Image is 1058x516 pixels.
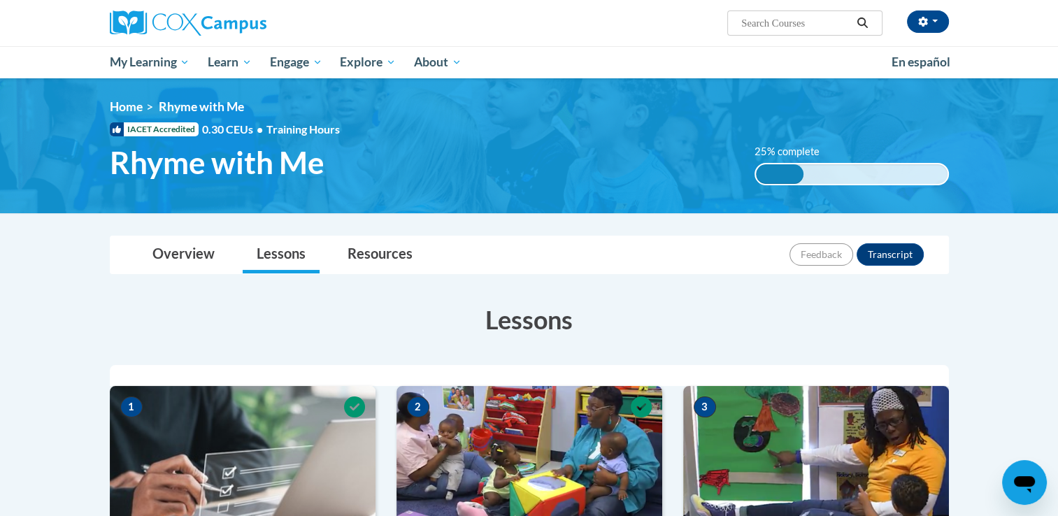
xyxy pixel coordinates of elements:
span: Rhyme with Me [159,99,244,114]
span: 3 [694,396,716,417]
a: Lessons [243,236,320,273]
a: About [405,46,471,78]
iframe: Button to launch messaging window [1002,460,1047,505]
label: 25% complete [755,144,835,159]
a: Home [110,99,143,114]
span: 1 [120,396,143,417]
span: About [414,54,462,71]
button: Account Settings [907,10,949,33]
input: Search Courses [740,15,852,31]
a: Overview [138,236,229,273]
a: My Learning [101,46,199,78]
span: Engage [270,54,322,71]
span: Learn [208,54,252,71]
span: 2 [407,396,429,417]
a: Cox Campus [110,10,376,36]
a: Engage [261,46,331,78]
button: Transcript [857,243,924,266]
div: Main menu [89,46,970,78]
span: En español [892,55,950,69]
span: IACET Accredited [110,122,199,136]
span: • [257,122,263,136]
a: Resources [334,236,427,273]
a: Learn [199,46,261,78]
span: Rhyme with Me [110,144,324,181]
span: Training Hours [266,122,340,136]
div: 25% complete [756,164,803,184]
span: Explore [340,54,396,71]
button: Feedback [789,243,853,266]
span: My Learning [109,54,190,71]
h3: Lessons [110,302,949,337]
span: 0.30 CEUs [202,122,266,137]
button: Search [852,15,873,31]
img: Cox Campus [110,10,266,36]
a: Explore [331,46,405,78]
a: En español [882,48,959,77]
